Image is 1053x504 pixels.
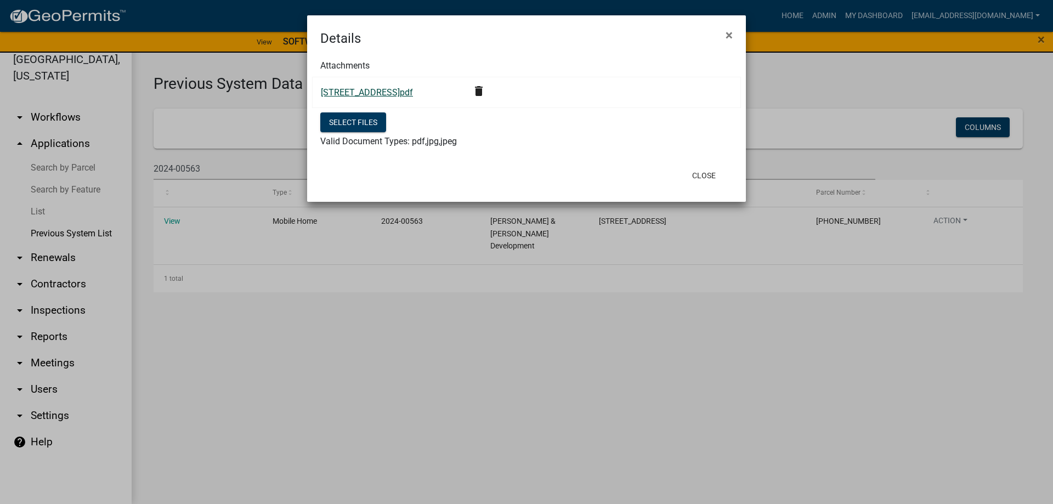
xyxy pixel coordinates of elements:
span: × [726,27,733,43]
button: Close [683,166,724,185]
button: delete [463,80,494,105]
i: delete [472,84,485,98]
button: Close [717,20,741,50]
a: [STREET_ADDRESS]pdf [321,87,413,98]
span: Valid Document Types: pdf,jpg,jpeg [320,136,457,146]
button: Select files [320,112,386,132]
h4: Details [320,29,361,48]
span: Attachments [320,60,370,71]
